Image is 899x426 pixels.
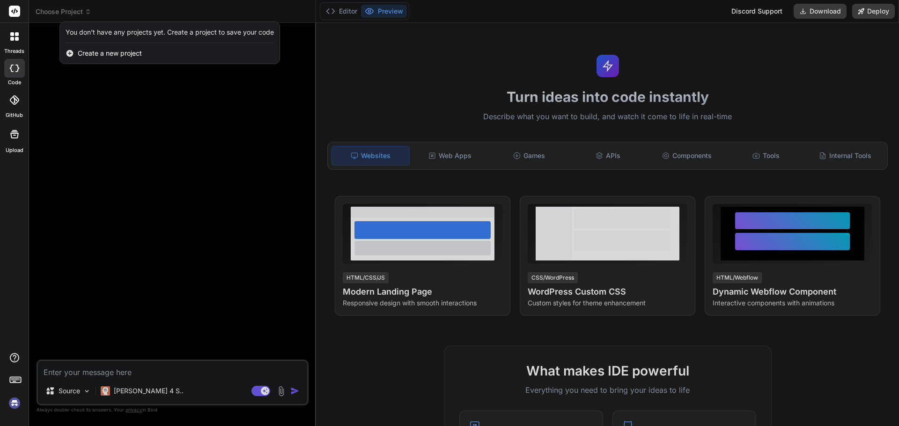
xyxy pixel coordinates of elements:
label: Upload [6,146,23,154]
span: Create a new project [78,49,142,58]
label: threads [4,47,24,55]
label: code [8,79,21,87]
label: GitHub [6,111,23,119]
img: signin [7,395,22,411]
div: You don't have any projects yet. Create a project to save your code [66,28,274,37]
